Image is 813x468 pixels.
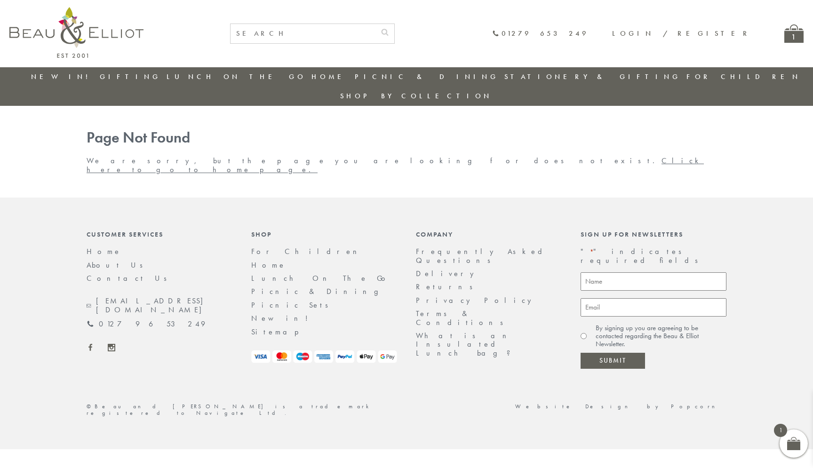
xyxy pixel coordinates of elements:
input: Submit [581,353,645,369]
a: About Us [87,260,149,270]
a: Lunch On The Go [167,72,306,81]
div: Customer Services [87,230,232,238]
a: Click here to go to home page. [87,156,704,174]
span: 1 [774,424,787,437]
p: " " indicates required fields [581,247,726,265]
a: New in! [251,313,315,323]
div: We are sorry, but the page you are looking for does not exist. [77,129,736,174]
a: 1 [784,24,804,43]
a: [EMAIL_ADDRESS][DOMAIN_NAME] [87,297,232,314]
a: Picnic Sets [251,300,335,310]
a: 01279 653 249 [87,320,205,328]
a: Sitemap [251,327,311,337]
a: Contact Us [87,273,173,283]
a: 01279 653 249 [492,30,589,38]
a: Home [251,260,286,270]
a: Website Design by Popcorn [515,403,726,410]
div: Company [416,230,562,238]
a: Returns [416,282,479,292]
a: Stationery & Gifting [504,72,681,81]
a: Frequently Asked Questions [416,246,548,265]
h1: Page Not Found [87,129,726,147]
input: SEARCH [231,24,375,43]
a: What is an Insulated Lunch bag? [416,331,518,358]
a: Home [311,72,349,81]
a: Delivery [416,269,479,278]
a: Login / Register [612,29,751,38]
a: For Children [251,246,364,256]
input: Email [581,298,726,317]
div: Shop [251,230,397,238]
a: Shop by collection [340,91,492,101]
a: Picnic & Dining [251,286,388,296]
div: Sign up for newsletters [581,230,726,238]
div: ©Beau and [PERSON_NAME] is a trademark registered to Navigate Ltd. [77,404,406,417]
a: New in! [31,72,94,81]
a: Privacy Policy [416,295,536,305]
a: Lunch On The Go [251,273,391,283]
a: Home [87,246,121,256]
img: payment-logos.png [251,350,397,363]
a: Gifting [100,72,161,81]
label: By signing up you are agreeing to be contacted regarding the Beau & Elliot Newsletter. [596,324,726,349]
input: Name [581,272,726,291]
a: Terms & Conditions [416,309,510,327]
a: For Children [686,72,801,81]
a: Picnic & Dining [355,72,499,81]
img: logo [9,7,143,58]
